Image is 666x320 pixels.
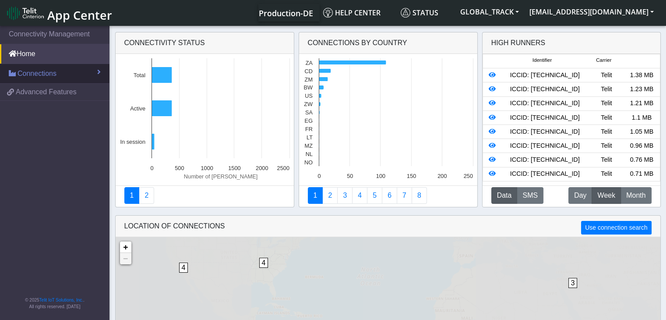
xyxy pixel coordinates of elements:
button: SMS [517,187,543,204]
text: 2000 [255,165,268,171]
text: LT [307,134,313,141]
span: Status [401,8,438,18]
div: ICCID: [TECHNICAL_ID] [501,141,589,151]
span: Production-DE [259,8,313,18]
a: Zoom out [120,253,131,264]
img: knowledge.svg [323,8,333,18]
a: App Center [7,4,111,22]
a: Usage by Carrier [367,187,382,204]
a: Connections By Country [308,187,323,204]
button: Month [620,187,651,204]
div: Telit [589,127,624,137]
text: 200 [437,173,447,179]
a: Status [397,4,455,21]
div: ICCID: [TECHNICAL_ID] [501,113,589,123]
text: US [305,92,313,99]
text: NO [304,159,312,166]
text: Number of [PERSON_NAME] [183,173,257,180]
text: In session [120,139,145,145]
text: ZM [304,76,312,83]
text: 1000 [201,165,213,171]
text: 500 [175,165,184,171]
div: Telit [589,141,624,151]
button: Data [491,187,518,204]
div: Telit [589,99,624,108]
text: 1500 [228,165,240,171]
button: Week [592,187,621,204]
text: NL [305,151,312,157]
text: 2500 [277,165,289,171]
text: FR [305,126,312,132]
span: Carrier [596,57,611,64]
div: 1.23 MB [624,85,659,94]
a: 14 Days Trend [382,187,397,204]
text: Active [130,105,145,112]
button: [EMAIL_ADDRESS][DOMAIN_NAME] [524,4,659,20]
span: Help center [323,8,381,18]
img: logo-telit-cinterion-gw-new.png [7,6,44,20]
text: SA [305,109,313,116]
a: Zoom in [120,242,131,253]
text: 50 [347,173,353,179]
div: ICCID: [TECHNICAL_ID] [501,169,589,179]
button: GLOBAL_TRACK [455,4,524,20]
a: Carrier [322,187,338,204]
a: Zero Session [397,187,412,204]
span: Month [626,190,645,201]
div: ICCID: [TECHNICAL_ID] [501,127,589,137]
div: Telit [589,155,624,165]
div: 0.71 MB [624,169,659,179]
span: Connections [18,68,56,79]
div: Telit [589,71,624,80]
div: 0.96 MB [624,141,659,151]
a: Telit IoT Solutions, Inc. [39,298,83,302]
text: ZW [304,101,313,107]
div: 1.05 MB [624,127,659,137]
span: Identifier [532,57,552,64]
div: ICCID: [TECHNICAL_ID] [501,99,589,108]
img: status.svg [401,8,410,18]
a: Help center [320,4,397,21]
text: 0 [150,165,153,171]
span: App Center [47,7,112,23]
a: Connectivity status [124,187,140,204]
div: High Runners [491,38,546,48]
div: Connectivity status [116,32,294,54]
span: Advanced Features [16,87,77,97]
text: MZ [304,142,313,149]
text: BW [303,84,313,91]
div: ICCID: [TECHNICAL_ID] [501,155,589,165]
div: Telit [589,113,624,123]
button: Use connection search [581,221,651,235]
button: Day [568,187,592,204]
div: 1.21 MB [624,99,659,108]
div: ICCID: [TECHNICAL_ID] [501,85,589,94]
text: 250 [463,173,472,179]
text: 0 [317,173,321,179]
span: Week [597,190,615,201]
text: Total [133,72,145,78]
span: 3 [568,278,578,288]
div: 1.38 MB [624,71,659,80]
text: EG [304,117,313,124]
nav: Summary paging [124,187,285,204]
div: 0.76 MB [624,155,659,165]
nav: Summary paging [308,187,469,204]
div: LOCATION OF CONNECTIONS [116,216,660,237]
div: Telit [589,169,624,179]
div: ICCID: [TECHNICAL_ID] [501,71,589,80]
text: 100 [376,173,385,179]
text: CD [304,68,312,75]
a: Not Connected for 30 days [412,187,427,204]
span: 4 [179,263,188,273]
text: ZA [305,60,313,66]
a: Usage per Country [337,187,352,204]
a: Deployment status [139,187,154,204]
a: Connections By Carrier [352,187,367,204]
span: Day [574,190,586,201]
span: 4 [259,258,268,268]
div: Telit [589,85,624,94]
div: 1.1 MB [624,113,659,123]
a: Your current platform instance [258,4,313,21]
div: Connections By Country [299,32,477,54]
